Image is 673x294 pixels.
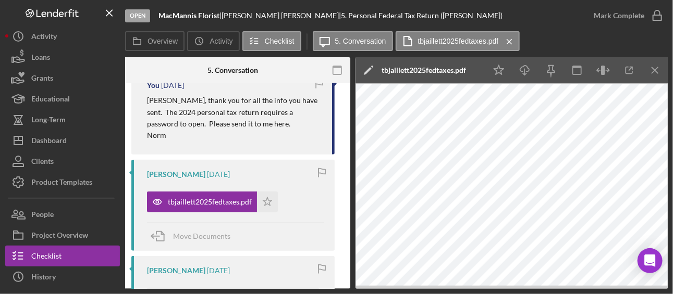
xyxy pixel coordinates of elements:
[31,151,54,174] div: Clients
[5,88,120,109] button: Educational
[158,11,222,20] div: |
[5,172,120,193] button: Product Templates
[31,26,57,49] div: Activity
[147,170,205,178] div: [PERSON_NAME]
[31,225,88,248] div: Project Overview
[148,37,178,45] label: Overview
[5,151,120,172] button: Clients
[5,47,120,68] button: Loans
[147,191,278,212] button: tbjaillett2025fedtaxes.pdf
[208,66,259,74] div: 5. Conversation
[5,109,120,130] button: Long-Term
[31,130,67,154] div: Dashboard
[594,5,644,26] div: Mark Complete
[31,47,50,70] div: Loans
[207,170,230,178] time: 2025-08-19 18:45
[31,172,92,195] div: Product Templates
[335,37,386,45] label: 5. Conversation
[418,37,499,45] label: tbjaillett2025fedtaxes.pdf
[187,31,239,51] button: Activity
[5,246,120,266] button: Checklist
[168,198,252,206] div: tbjaillett2025fedtaxes.pdf
[173,232,230,240] span: Move Documents
[583,5,668,26] button: Mark Complete
[147,95,322,130] p: [PERSON_NAME], thank you for all the info you have sent. The 2024 personal tax return requires a ...
[207,266,230,275] time: 2025-05-19 17:50
[147,130,322,141] p: Norm
[125,31,185,51] button: Overview
[5,130,120,151] button: Dashboard
[222,11,341,20] div: [PERSON_NAME] [PERSON_NAME] |
[158,11,219,20] b: MacMannis Florist
[5,26,120,47] button: Activity
[382,66,466,74] div: tbjaillett2025fedtaxes.pdf
[31,246,62,269] div: Checklist
[5,266,120,287] button: History
[341,11,503,20] div: 5. Personal Federal Tax Return ([PERSON_NAME])
[31,88,70,112] div: Educational
[210,37,233,45] label: Activity
[125,9,150,22] div: Open
[5,68,120,88] button: Grants
[31,204,54,227] div: People
[396,31,520,51] button: tbjaillett2025fedtaxes.pdf
[161,81,184,90] time: 2025-08-21 16:15
[31,68,53,91] div: Grants
[638,248,663,273] div: Open Intercom Messenger
[5,204,120,225] button: People
[147,81,160,90] div: You
[242,31,301,51] button: Checklist
[147,266,205,275] div: [PERSON_NAME]
[5,225,120,246] button: Project Overview
[31,109,66,133] div: Long-Term
[147,223,241,249] button: Move Documents
[265,37,295,45] label: Checklist
[313,31,393,51] button: 5. Conversation
[31,266,56,290] div: History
